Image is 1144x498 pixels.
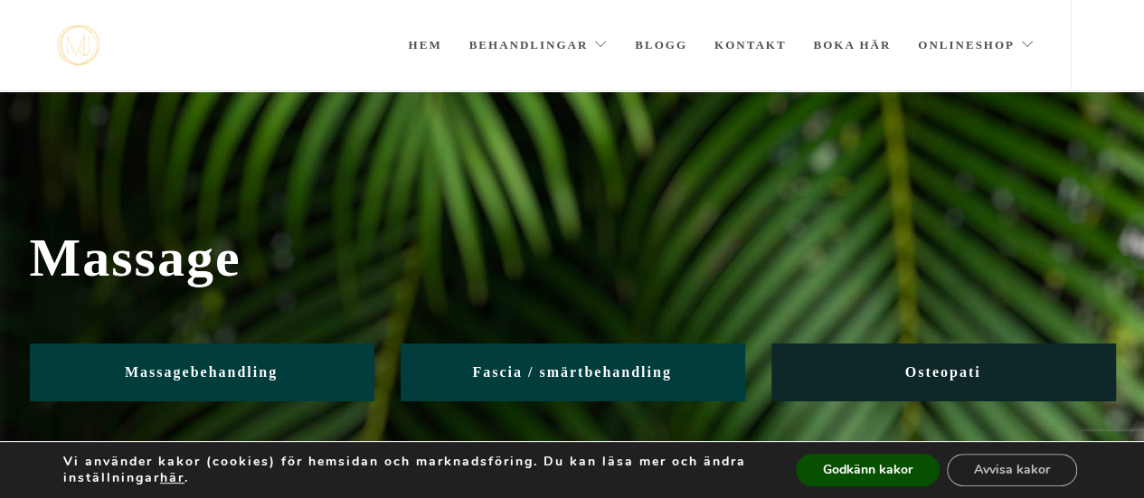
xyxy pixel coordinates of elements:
span: Massagebehandling [125,364,278,380]
a: Fascia / smärtbehandling [401,343,744,400]
span: Fascia / smärtbehandling [472,364,671,380]
img: mjstudio [57,25,99,66]
button: Godkänn kakor [796,454,940,486]
button: Avvisa kakor [947,454,1077,486]
a: Massagebehandling [30,343,373,400]
a: mjstudio mjstudio mjstudio [57,25,99,66]
a: Osteopati [771,343,1115,400]
span: Massage [30,227,1115,289]
p: Vi använder kakor (cookies) för hemsidan och marknadsföring. Du kan läsa mer och ändra inställnin... [63,454,758,486]
button: här [160,470,184,486]
span: Osteopati [905,364,981,380]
